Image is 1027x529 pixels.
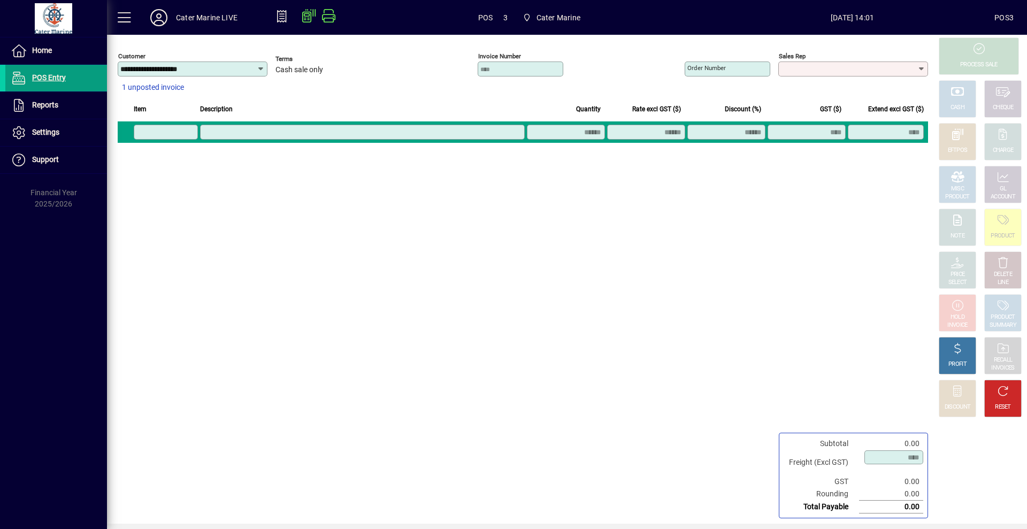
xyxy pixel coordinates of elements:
span: Support [32,155,59,164]
div: MISC [951,185,964,193]
span: Description [200,103,233,115]
span: Item [134,103,147,115]
div: GL [1000,185,1007,193]
a: Home [5,37,107,64]
td: Freight (Excl GST) [784,450,859,476]
td: GST [784,476,859,488]
button: 1 unposted invoice [118,78,188,97]
div: HOLD [951,313,964,321]
td: Subtotal [784,438,859,450]
span: 3 [503,9,508,26]
mat-label: Sales rep [779,52,806,60]
td: Total Payable [784,501,859,513]
button: Profile [142,8,176,27]
div: ACCOUNT [991,193,1015,201]
div: PROFIT [948,361,967,369]
span: POS [478,9,493,26]
div: SUMMARY [990,321,1016,329]
span: GST ($) [820,103,841,115]
span: Home [32,46,52,55]
mat-label: Customer [118,52,145,60]
span: Quantity [576,103,601,115]
div: RESET [995,403,1011,411]
div: PRODUCT [991,232,1015,240]
span: POS Entry [32,73,66,82]
div: DISCOUNT [945,403,970,411]
td: 0.00 [859,476,923,488]
div: INVOICE [947,321,967,329]
mat-label: Order number [687,64,726,72]
div: PRODUCT [991,313,1015,321]
span: [DATE] 14:01 [710,9,994,26]
div: Cater Marine LIVE [176,9,237,26]
a: Support [5,147,107,173]
div: CHEQUE [993,104,1013,112]
div: PRODUCT [945,193,969,201]
div: SELECT [948,279,967,287]
a: Reports [5,92,107,119]
div: RECALL [994,356,1013,364]
td: 0.00 [859,488,923,501]
div: CHARGE [993,147,1014,155]
div: POS3 [994,9,1014,26]
div: PRICE [951,271,965,279]
mat-label: Invoice number [478,52,521,60]
span: Cater Marine [518,8,585,27]
div: PROCESS SALE [960,61,998,69]
td: 0.00 [859,501,923,513]
span: Terms [275,56,340,63]
span: Reports [32,101,58,109]
span: Extend excl GST ($) [868,103,924,115]
div: DELETE [994,271,1012,279]
div: INVOICES [991,364,1014,372]
span: Discount (%) [725,103,761,115]
span: Rate excl GST ($) [632,103,681,115]
div: NOTE [951,232,964,240]
a: Settings [5,119,107,146]
span: 1 unposted invoice [122,82,184,93]
span: Cash sale only [275,66,323,74]
span: Cater Marine [537,9,580,26]
td: 0.00 [859,438,923,450]
div: LINE [998,279,1008,287]
div: CASH [951,104,964,112]
td: Rounding [784,488,859,501]
div: EFTPOS [948,147,968,155]
span: Settings [32,128,59,136]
